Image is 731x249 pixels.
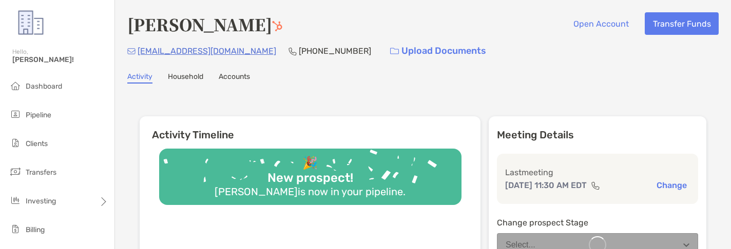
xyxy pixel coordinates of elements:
[127,12,282,36] h4: [PERSON_NAME]
[26,197,56,205] span: Investing
[168,72,203,84] a: Household
[497,216,698,229] p: Change prospect Stage
[9,223,22,235] img: billing icon
[9,194,22,206] img: investing icon
[497,129,698,141] p: Meeting Details
[653,180,690,191] button: Change
[272,21,282,31] img: Hubspot Icon
[138,45,276,57] p: [EMAIL_ADDRESS][DOMAIN_NAME]
[645,12,719,35] button: Transfer Funds
[383,40,493,62] a: Upload Documents
[9,137,22,149] img: clients icon
[26,111,51,119] span: Pipeline
[288,47,297,55] img: Phone Icon
[272,12,282,36] a: Go to Hubspot Deal
[9,108,22,120] img: pipeline icon
[505,166,690,179] p: Last meeting
[26,82,62,91] span: Dashboard
[12,4,49,41] img: Zoe Logo
[127,48,136,54] img: Email Icon
[263,171,357,185] div: New prospect!
[9,165,22,178] img: transfers icon
[127,72,152,84] a: Activity
[565,12,637,35] button: Open Account
[140,116,480,141] h6: Activity Timeline
[210,185,410,198] div: [PERSON_NAME] is now in your pipeline.
[26,168,56,177] span: Transfers
[26,225,45,234] span: Billing
[9,79,22,92] img: dashboard icon
[390,48,399,55] img: button icon
[591,181,600,190] img: communication type
[298,156,322,171] div: 🎉
[505,179,587,192] p: [DATE] 11:30 AM EDT
[26,139,48,148] span: Clients
[219,72,250,84] a: Accounts
[299,46,371,56] hm-ph: [PHONE_NUMBER]
[12,55,108,64] span: [PERSON_NAME]!
[159,149,461,196] img: Confetti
